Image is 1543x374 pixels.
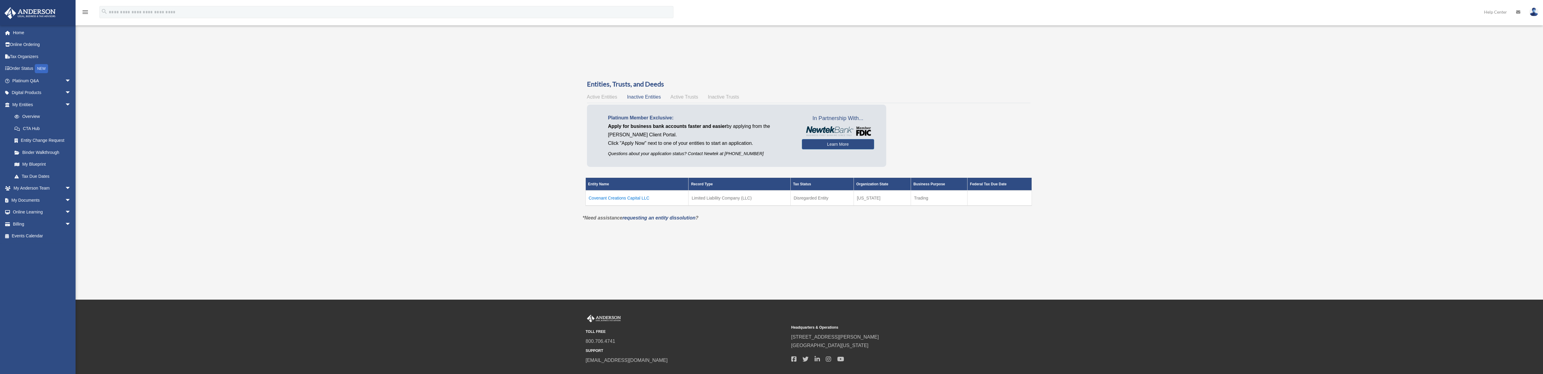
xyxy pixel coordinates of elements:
img: NewtekBankLogoSM.png [805,126,871,136]
th: Tax Status [790,178,854,190]
a: My Anderson Teamarrow_drop_down [4,182,80,194]
a: CTA Hub [8,122,77,135]
a: Order StatusNEW [4,63,80,75]
a: requesting an entity dissolution [622,215,695,220]
a: Tax Due Dates [8,170,77,182]
span: Active Trusts [670,94,698,99]
small: SUPPORT [586,348,787,354]
span: arrow_drop_down [65,206,77,219]
i: menu [82,8,89,16]
span: arrow_drop_down [65,218,77,230]
td: Trading [911,190,968,206]
a: 800.706.4741 [586,339,615,344]
a: Platinum Q&Aarrow_drop_down [4,75,80,87]
div: NEW [35,64,48,73]
span: arrow_drop_down [65,182,77,195]
span: arrow_drop_down [65,194,77,207]
a: Learn More [802,139,874,149]
a: Binder Walkthrough [8,146,77,158]
a: Home [4,27,80,39]
a: [STREET_ADDRESS][PERSON_NAME] [791,334,879,340]
td: Limited Liability Company (LLC) [689,190,790,206]
p: Platinum Member Exclusive: [608,114,793,122]
img: Anderson Advisors Platinum Portal [3,7,57,19]
a: Online Learningarrow_drop_down [4,206,80,218]
img: User Pic [1529,8,1538,16]
th: Business Purpose [911,178,968,190]
th: Organization State [854,178,911,190]
small: Headquarters & Operations [791,324,993,331]
td: [US_STATE] [854,190,911,206]
td: Covenant Creations Capital LLC [585,190,689,206]
em: *Need assistance ? [583,215,699,220]
span: Inactive Entities [627,94,661,99]
a: Online Ordering [4,39,80,51]
a: Tax Organizers [4,50,80,63]
p: Questions about your application status? Contact Newtek at [PHONE_NUMBER] [608,150,793,158]
span: arrow_drop_down [65,75,77,87]
a: Events Calendar [4,230,80,242]
h3: Entities, Trusts, and Deeds [587,80,1030,89]
th: Record Type [689,178,790,190]
i: search [101,8,108,15]
a: [EMAIL_ADDRESS][DOMAIN_NAME] [586,358,668,363]
a: My Blueprint [8,158,77,171]
span: In Partnership With... [802,114,874,123]
span: Apply for business bank accounts faster and easier [608,124,727,129]
small: TOLL FREE [586,329,787,335]
a: Overview [8,111,74,123]
span: arrow_drop_down [65,99,77,111]
p: Click "Apply Now" next to one of your entities to start an application. [608,139,793,148]
span: Inactive Trusts [708,94,739,99]
a: My Entitiesarrow_drop_down [4,99,77,111]
span: arrow_drop_down [65,87,77,99]
a: Entity Change Request [8,135,77,147]
a: [GEOGRAPHIC_DATA][US_STATE] [791,343,869,348]
a: My Documentsarrow_drop_down [4,194,80,206]
th: Federal Tax Due Date [968,178,1032,190]
a: menu [82,11,89,16]
a: Billingarrow_drop_down [4,218,80,230]
img: Anderson Advisors Platinum Portal [586,315,622,323]
a: Digital Productsarrow_drop_down [4,87,80,99]
th: Entity Name [585,178,689,190]
p: by applying from the [PERSON_NAME] Client Portal. [608,122,793,139]
td: Disregarded Entity [790,190,854,206]
span: Active Entities [587,94,617,99]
